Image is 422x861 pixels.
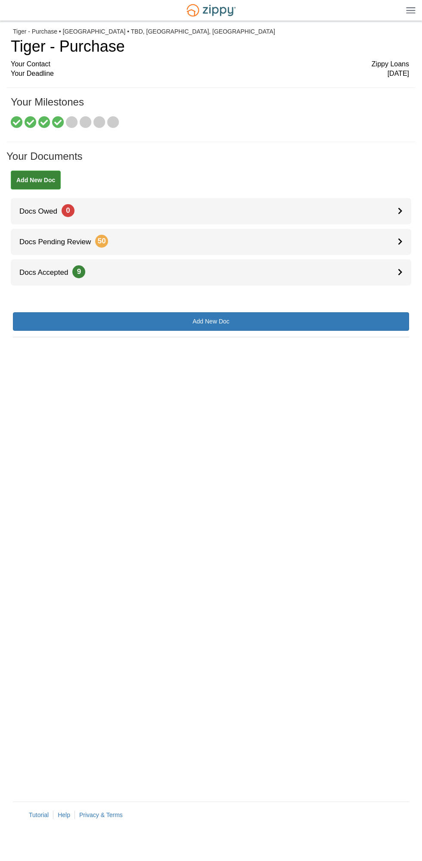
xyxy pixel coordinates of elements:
[11,69,409,79] div: Your Deadline
[11,38,409,55] h1: Tiger - Purchase
[11,96,409,116] h1: Your Milestones
[72,265,85,278] span: 9
[372,59,409,69] span: Zippy Loans
[6,151,416,171] h1: Your Documents
[11,268,85,277] span: Docs Accepted
[13,28,409,35] div: Tiger - Purchase • [GEOGRAPHIC_DATA] • TBD, [GEOGRAPHIC_DATA], [GEOGRAPHIC_DATA]
[11,229,411,255] a: Docs Pending Review50
[388,69,409,79] span: [DATE]
[29,811,49,818] a: Tutorial
[11,59,409,69] div: Your Contact
[406,7,416,13] img: Mobile Dropdown Menu
[79,811,123,818] a: Privacy & Terms
[11,207,74,215] span: Docs Owed
[11,171,61,190] a: Add New Doc
[13,312,409,331] a: Add New Doc
[58,811,70,818] a: Help
[95,235,108,248] span: 50
[11,259,411,286] a: Docs Accepted9
[62,204,74,217] span: 0
[11,238,108,246] span: Docs Pending Review
[11,198,411,224] a: Docs Owed0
